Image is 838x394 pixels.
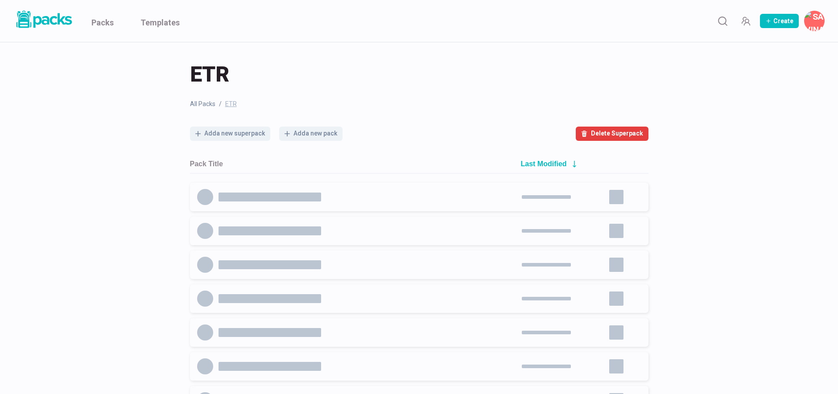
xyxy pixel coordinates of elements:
[714,12,731,30] button: Search
[190,160,223,168] h2: Pack Title
[760,14,799,28] button: Create Pack
[13,9,74,30] img: Packs logo
[279,127,343,141] button: Adda new pack
[737,12,755,30] button: Manage Team Invites
[190,60,229,89] span: ETR
[576,127,648,141] button: Delete Superpack
[190,99,648,109] nav: breadcrumb
[13,9,74,33] a: Packs logo
[521,160,567,168] h2: Last Modified
[190,99,215,109] a: All Packs
[225,99,237,109] span: ETR
[190,127,270,141] button: Adda new superpack
[219,99,222,109] span: /
[804,11,825,31] button: Savina Tilmann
